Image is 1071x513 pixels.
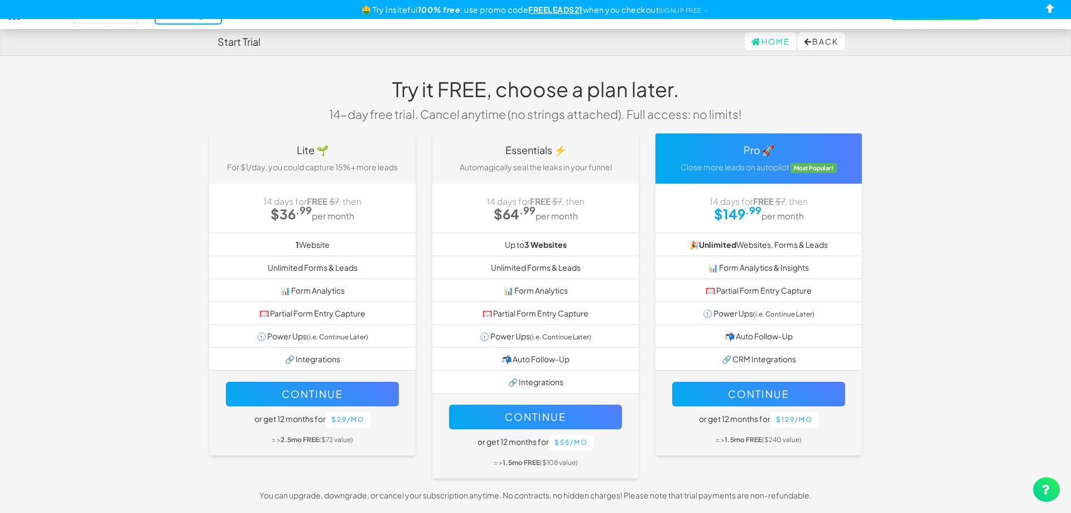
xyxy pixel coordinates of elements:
p: For $1/day, you could capture 15%+ more leads [218,161,407,172]
p: 14-day free trial. Cancel anytime (no strings attached). Full access: no limits! [321,106,750,122]
b: 3 Websites [524,239,567,250]
li: 🕥 Power Ups [432,324,639,348]
strong: $36 [271,205,312,222]
li: 📬 Auto Follow-Up [655,324,862,348]
u: FREELEADS21 [528,4,583,15]
button: $55/mo [549,435,594,450]
li: 🔗 Integrations [432,370,639,394]
span: Close more leads on autopilot [681,162,789,172]
sup: .99 [296,204,312,217]
b: 2.5mo FREE [281,435,319,444]
span: Most Popular! [790,163,837,173]
h4: Start Trial [218,36,260,47]
b: 100% free [418,4,461,15]
li: Unlimited Forms & Leads [432,256,639,279]
b: 1.5mo FREE [725,435,762,444]
small: = > ($240 value) [716,435,802,444]
li: Up to [432,233,639,256]
li: 📬 Auto Follow-Up [432,347,639,371]
strong: FREE [753,196,774,207]
strong: $149 [714,205,761,222]
li: Website [209,233,416,256]
strong: $64 [494,205,535,222]
h1: Try it FREE, choose a plan later. [321,78,750,100]
p: Automagically seal the leaks in your funnel [441,161,630,172]
h4: Lite 🌱 [218,145,407,156]
span: 14 days for , then [263,196,361,207]
h4: Essentials ⚡ [441,145,630,156]
p: You can upgrade, downgrade, or cancel your subscription anytime. No contracts, no hidden charges!... [201,490,870,501]
li: 🔗 Integrations [209,347,416,371]
h5: or get 12 months for [449,435,622,450]
small: (i.e. Continue Later) [753,310,814,318]
small: (i.e. Continue Later) [307,333,368,341]
li: 🥅 Partial Form Entry Capture [655,279,862,302]
strong: FREE [530,196,551,207]
small: = > ($108 value) [494,458,578,467]
h5: or get 12 months for [226,412,399,428]
a: Home [745,32,797,50]
button: Continue [449,405,622,429]
button: Continue [226,382,399,406]
a: SIGNUP FREE → [659,7,710,14]
li: 🥅 Partial Form Entry Capture [432,301,639,325]
button: Continue [672,382,845,406]
sup: .99 [745,204,761,217]
li: 🎉 Websites, Forms & Leads [655,233,862,256]
b: 1.5mo FREE [503,458,540,467]
small: per month [761,210,804,221]
strong: Unlimited [699,239,736,250]
strike: $7 [329,196,339,207]
small: per month [535,210,578,221]
button: $29/mo [326,412,370,428]
small: = > ($72 value) [272,435,353,444]
span: 14 days for , then [486,196,585,207]
li: 🥅 Partial Form Entry Capture [209,301,416,325]
strike: $7 [775,196,785,207]
strike: $7 [552,196,562,207]
sup: .99 [519,204,535,217]
li: 📊 Form Analytics & Insights [655,256,862,279]
small: per month [312,210,354,221]
button: $129/mo [770,412,818,428]
strong: FREE [307,196,327,207]
li: Unlimited Forms & Leads [209,256,416,279]
li: 📊 Form Analytics [432,279,639,302]
li: 📊 Form Analytics [209,279,416,302]
li: 🕥 Power Ups [209,324,416,348]
h5: or get 12 months for [672,412,845,428]
li: 🕥 Power Ups [655,301,862,325]
b: 1 [296,239,299,250]
button: Back [798,32,845,50]
small: (i.e. Continue Later) [530,333,591,341]
span: 14 days for , then [710,196,808,207]
li: 🔗 CRM Integrations [655,347,862,371]
h4: Pro 🚀 [664,145,853,156]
